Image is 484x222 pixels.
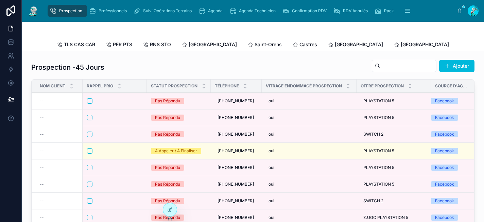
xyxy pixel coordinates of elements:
[151,148,207,154] a: À Appeler / À Finaliser
[266,112,352,123] a: oui
[218,148,254,154] span: [PHONE_NUMBER]
[155,115,180,121] div: Pas Répondu
[435,215,454,221] div: Facebook
[292,8,327,14] span: Confirmation RDV
[384,8,394,14] span: Rack
[40,198,44,204] span: --
[363,198,383,204] span: SWITCH 2
[269,165,274,170] span: oui
[361,195,427,206] a: SWITCH 2
[335,41,383,48] span: [GEOGRAPHIC_DATA]
[361,179,427,190] a: PLAYSTATION 5
[151,181,207,187] a: Pas Répondu
[299,41,317,48] span: Castres
[151,98,207,104] a: Pas Répondu
[218,215,254,220] span: [PHONE_NUMBER]
[155,131,180,137] div: Pas Répondu
[363,98,394,104] span: PLAYSTATION 5
[435,148,454,154] div: Facebook
[40,83,65,89] span: Nom Client
[269,98,274,104] span: oui
[40,148,79,154] a: --
[40,165,44,170] span: --
[40,165,79,170] a: --
[218,182,254,187] span: [PHONE_NUMBER]
[215,195,258,206] a: [PHONE_NUMBER]
[40,182,79,187] a: --
[239,8,276,14] span: Agenda Technicien
[269,215,274,220] span: oui
[99,8,127,14] span: Professionnels
[361,83,404,89] span: Offre Prospection
[435,115,454,121] div: Facebook
[431,215,474,221] a: Facebook
[64,41,95,48] span: TLS CAS CAR
[31,63,104,72] h1: Prospection -45 Jours
[331,5,373,17] a: RDV Annulés
[182,38,237,52] a: [GEOGRAPHIC_DATA]
[151,83,197,89] span: Statut Prospection
[361,162,427,173] a: PLAYSTATION 5
[363,165,394,170] span: PLAYSTATION 5
[215,112,258,123] a: [PHONE_NUMBER]
[59,8,82,14] span: Prospection
[266,146,352,156] a: oui
[361,112,427,123] a: PLAYSTATION 5
[215,129,258,140] a: [PHONE_NUMBER]
[280,5,331,17] a: Confirmation RDV
[215,146,258,156] a: [PHONE_NUMBER]
[48,5,87,17] a: Prospection
[439,60,474,72] button: Ajouter
[227,5,280,17] a: Agenda Technicien
[218,115,254,120] span: [PHONE_NUMBER]
[269,115,274,120] span: oui
[363,215,408,220] span: Z.UGC PLAYSTATION 5
[196,5,227,17] a: Agenda
[363,182,394,187] span: PLAYSTATION 5
[248,38,282,52] a: Saint-Orens
[155,165,180,171] div: Pas Répondu
[40,115,44,120] span: --
[215,83,239,89] span: Téléphone
[40,115,79,120] a: --
[431,181,474,187] a: Facebook
[394,38,449,52] a: [GEOGRAPHIC_DATA]
[113,41,132,48] span: PER PTS
[435,98,454,104] div: Facebook
[150,41,171,48] span: RNS STO
[87,5,132,17] a: Professionnels
[435,198,454,204] div: Facebook
[361,146,427,156] a: PLAYSTATION 5
[208,8,223,14] span: Agenda
[151,215,207,221] a: Pas Répondu
[40,148,44,154] span: --
[266,179,352,190] a: oui
[328,38,383,52] a: [GEOGRAPHIC_DATA]
[57,38,95,52] a: TLS CAS CAR
[151,165,207,171] a: Pas Répondu
[189,41,237,48] span: [GEOGRAPHIC_DATA]
[269,148,274,154] span: oui
[435,131,454,137] div: Facebook
[40,198,79,204] a: --
[215,179,258,190] a: [PHONE_NUMBER]
[155,215,180,221] div: Pas Répondu
[363,148,394,154] span: PLAYSTATION 5
[151,115,207,121] a: Pas Répondu
[435,83,469,89] span: Source d'acquisition
[218,165,254,170] span: [PHONE_NUMBER]
[218,198,254,204] span: [PHONE_NUMBER]
[255,41,282,48] span: Saint-Orens
[431,198,474,204] a: Facebook
[373,5,399,17] a: Rack
[435,181,454,187] div: Facebook
[151,198,207,204] a: Pas Répondu
[87,83,113,89] span: Rappel Prio
[40,98,79,104] a: --
[266,129,352,140] a: oui
[266,195,352,206] a: oui
[431,98,474,104] a: Facebook
[435,165,454,171] div: Facebook
[106,38,132,52] a: PER PTS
